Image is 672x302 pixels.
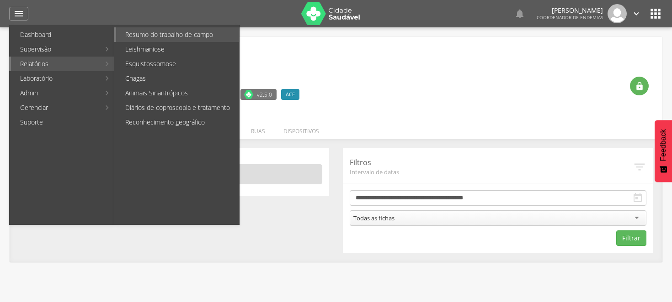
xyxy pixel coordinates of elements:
[631,4,641,23] a: 
[116,71,239,86] a: Chagas
[11,100,100,115] a: Gerenciar
[632,193,643,203] i: 
[13,8,24,19] i: 
[635,82,644,91] i: 
[350,168,633,176] span: Intervalo de datas
[514,8,525,19] i: 
[9,7,28,21] a: 
[11,115,114,130] a: Suporte
[116,86,239,100] a: Animais Sinantrópicos
[616,230,646,246] button: Filtrar
[116,57,239,71] a: Esquistossomose
[11,86,100,100] a: Admin
[514,4,525,23] a: 
[11,27,114,42] a: Dashboard
[116,115,239,130] a: Reconhecimento geográfico
[11,57,100,71] a: Relatórios
[116,27,239,42] a: Resumo do trabalho de campo
[537,14,603,21] span: Coordenador de Endemias
[537,7,603,14] p: [PERSON_NAME]
[659,129,667,161] span: Feedback
[242,118,274,140] li: Ruas
[655,120,672,182] button: Feedback - Mostrar pesquisa
[116,100,239,115] a: Diários de coproscopia e tratamento
[648,6,663,21] i: 
[633,160,646,174] i: 
[116,42,239,57] a: Leishmaniose
[11,71,100,86] a: Laboratório
[350,157,633,168] p: Filtros
[257,90,272,99] span: v2.5.0
[11,42,100,57] a: Supervisão
[274,118,328,140] li: Dispositivos
[353,214,395,222] div: Todas as fichas
[286,91,295,98] span: ACE
[631,9,641,19] i: 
